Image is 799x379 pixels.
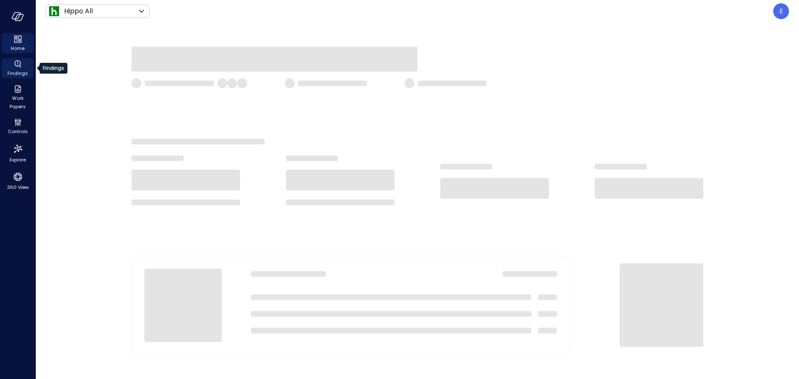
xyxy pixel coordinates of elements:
[2,58,34,78] div: Findings
[7,69,28,77] span: Findings
[8,127,28,136] span: Controls
[2,33,34,53] div: Home
[2,170,34,192] div: 360 View
[2,116,34,136] div: Controls
[10,156,26,164] span: Explore
[2,83,34,111] div: Work Papers
[779,6,783,16] p: E
[5,94,30,111] span: Work Papers
[11,44,25,52] span: Home
[7,183,29,191] span: 360 View
[40,63,67,74] div: Findings
[64,6,93,16] p: Hippo All
[2,141,34,165] div: Explore
[49,6,59,16] img: Icon
[773,3,789,19] div: Efigueroa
